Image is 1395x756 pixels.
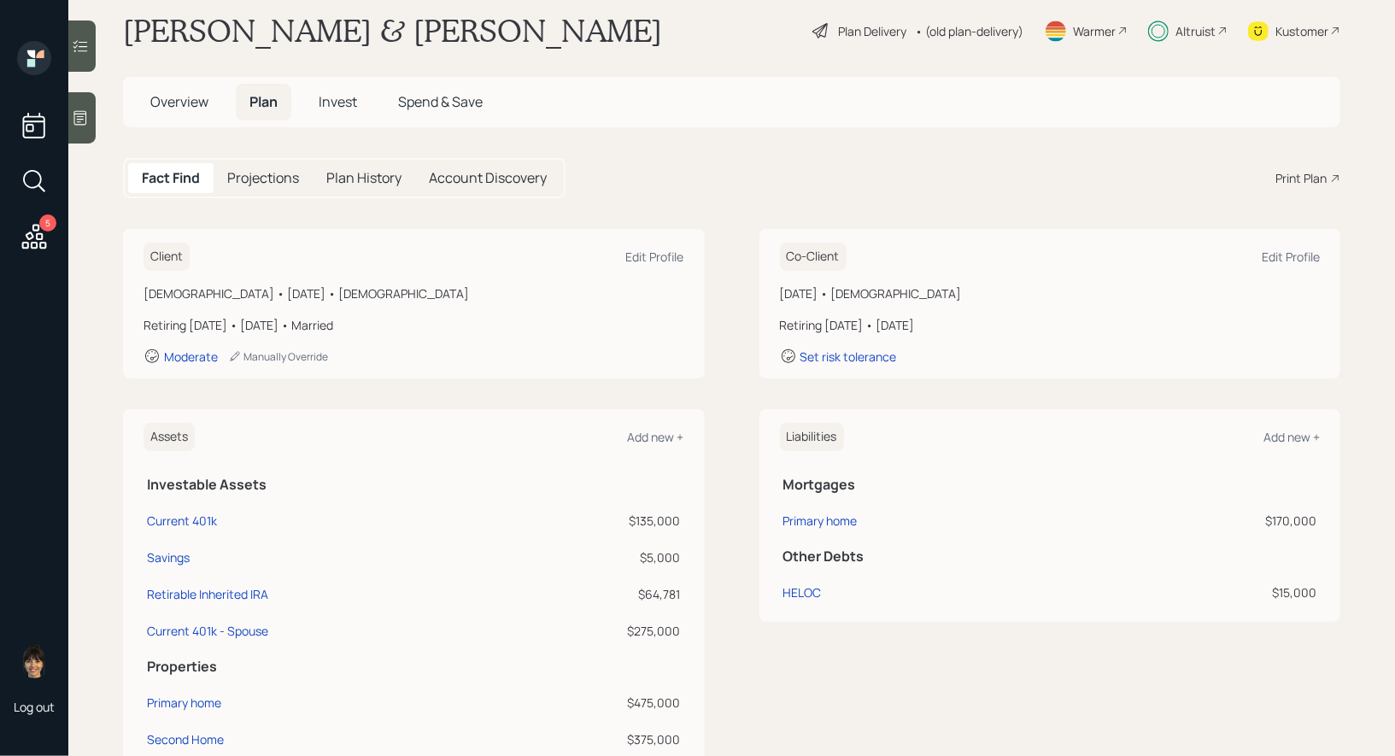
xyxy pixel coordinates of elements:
h5: Projections [227,170,299,186]
div: Set risk tolerance [800,349,897,365]
div: Retiring [DATE] • [DATE] • Married [144,316,684,334]
h6: Assets [144,423,195,451]
div: Retiring [DATE] • [DATE] [780,316,1321,334]
div: Edit Profile [626,249,684,265]
div: Primary home [783,512,858,530]
div: [DATE] • [DEMOGRAPHIC_DATA] [780,284,1321,302]
div: Retirable Inherited IRA [147,585,268,603]
div: $64,781 [515,585,680,603]
div: Warmer [1073,22,1116,40]
div: Kustomer [1275,22,1328,40]
span: Overview [150,92,208,111]
h5: Other Debts [783,548,1317,565]
div: Primary home [147,694,221,712]
div: [DEMOGRAPHIC_DATA] • [DATE] • [DEMOGRAPHIC_DATA] [144,284,684,302]
div: $15,000 [1098,583,1316,601]
div: Manually Override [228,349,328,364]
h1: [PERSON_NAME] & [PERSON_NAME] [123,12,662,50]
div: $170,000 [1098,512,1316,530]
h6: Co-Client [780,243,847,271]
div: $475,000 [515,694,680,712]
div: Moderate [164,349,218,365]
div: Add new + [628,429,684,445]
div: HELOC [783,583,822,601]
h5: Properties [147,659,681,675]
div: $5,000 [515,548,680,566]
div: Current 401k - Spouse [147,622,268,640]
div: Current 401k [147,512,217,530]
span: Spend & Save [398,92,483,111]
div: Plan Delivery [838,22,906,40]
span: Plan [249,92,278,111]
h6: Liabilities [780,423,844,451]
div: $375,000 [515,730,680,748]
div: Second Home [147,730,224,748]
div: $275,000 [515,622,680,640]
span: Invest [319,92,357,111]
h6: Client [144,243,190,271]
div: Add new + [1263,429,1320,445]
h5: Fact Find [142,170,200,186]
div: Altruist [1175,22,1216,40]
div: • (old plan-delivery) [915,22,1023,40]
div: 5 [39,214,56,231]
img: treva-nostdahl-headshot.png [17,644,51,678]
h5: Investable Assets [147,477,681,493]
h5: Mortgages [783,477,1317,493]
div: Savings [147,548,190,566]
div: $135,000 [515,512,680,530]
div: Print Plan [1275,169,1327,187]
h5: Plan History [326,170,402,186]
h5: Account Discovery [429,170,547,186]
div: Edit Profile [1262,249,1320,265]
div: Log out [14,699,55,715]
